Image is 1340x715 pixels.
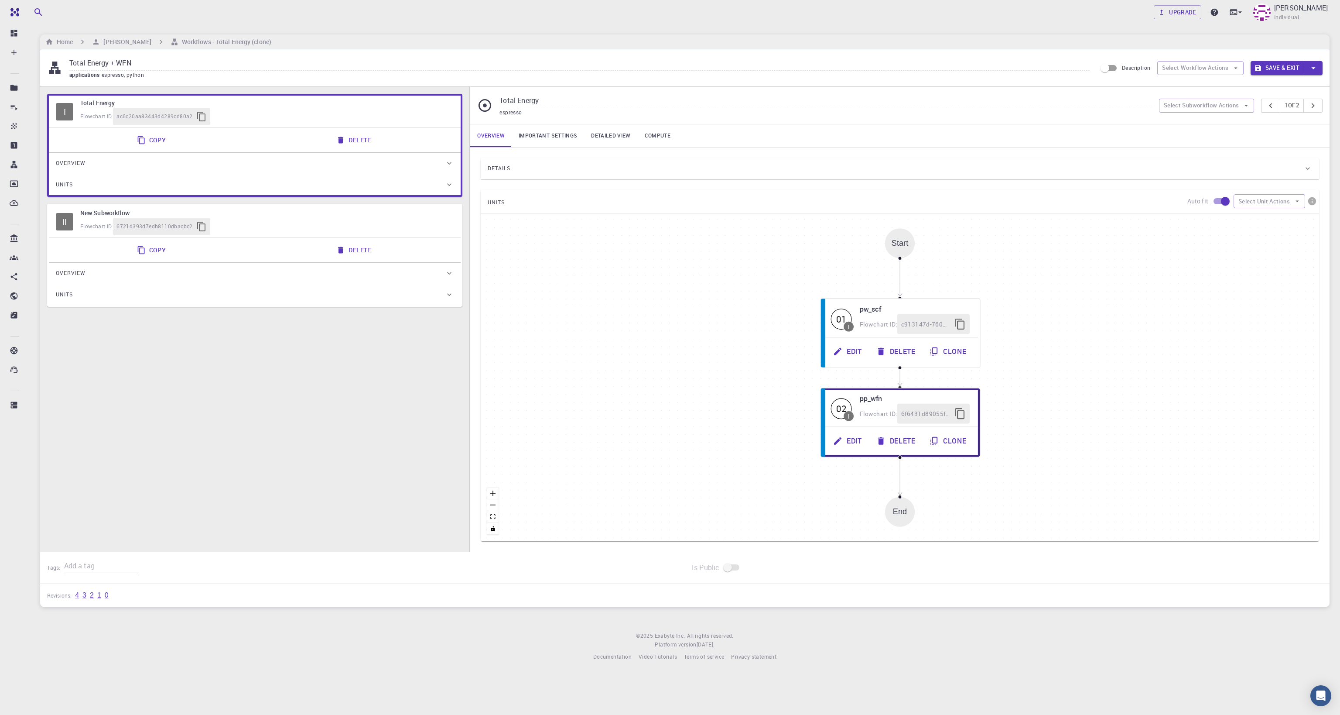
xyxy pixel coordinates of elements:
[655,632,685,640] a: Exabyte Inc.
[512,124,584,147] a: Important settings
[1234,194,1305,208] button: Select Unit Actions
[178,37,271,47] h6: Workflows - Total Energy (clone)
[102,71,147,78] span: espresso, python
[848,323,849,330] div: I
[105,591,109,599] a: 0
[7,8,19,17] img: logo
[892,239,909,248] div: Start
[655,640,696,649] span: Platform version
[470,124,512,147] a: Overview
[870,341,923,361] button: Delete
[49,174,461,195] div: Units
[331,241,378,259] button: Delete
[584,124,637,147] a: Detailed view
[499,109,522,116] span: espresso
[731,653,776,660] span: Privacy statement
[827,431,870,451] button: Edit
[1159,99,1255,113] button: Select Subworkflow Actions
[687,632,734,640] span: All rights reserved.
[901,320,950,330] span: c913147d-760d-496d-93a7-dc0771034d54
[639,653,677,660] span: Video Tutorials
[132,241,173,259] button: Copy
[636,632,654,640] span: © 2025
[90,591,94,599] a: 2
[870,431,923,451] button: Delete
[56,213,73,230] span: Idle
[80,113,113,120] span: Flowchart ID:
[487,499,499,511] button: zoom out
[56,156,85,170] span: Overview
[848,413,849,419] div: I
[684,653,724,660] span: Terms of service
[97,591,101,599] a: 1
[1274,13,1299,22] span: Individual
[1305,194,1319,208] button: info
[901,409,950,419] span: 6f6431d89055f9d1f93c433d
[487,523,499,535] button: toggle interactivity
[481,158,1319,179] div: Details
[831,398,852,419] div: 02
[1251,61,1304,75] button: Save & Exit
[47,591,72,600] h6: Revisions:
[56,213,73,230] div: II
[100,37,151,47] h6: [PERSON_NAME]
[593,653,632,660] span: Documentation
[69,71,102,78] span: applications
[53,37,73,47] h6: Home
[885,497,915,526] div: End
[684,653,724,661] a: Terms of service
[56,266,85,280] span: Overview
[692,562,719,573] span: Is Public
[831,398,852,419] span: Idle
[132,131,173,149] button: Copy
[820,298,980,368] div: 01Ipw_scfFlowchart ID:c913147d-760d-496d-93a7-dc0771034d54EditDeleteClone
[80,208,454,218] h6: New Subworkflow
[64,559,139,573] input: Add a tag
[1274,3,1328,13] p: [PERSON_NAME]
[56,178,73,192] span: Units
[56,103,73,120] span: Idle
[56,103,73,120] div: I
[1280,99,1304,113] button: 1of2
[885,228,915,258] div: Start
[923,341,974,361] button: Clone
[820,388,980,457] div: 02Ipp_wfnFlowchart ID:6f6431d89055f9d1f93c433dEditDeleteClone
[1122,64,1150,71] span: Description
[1253,3,1271,21] img: Saikat Mukhopadhyay
[1261,99,1323,113] div: pager
[488,196,505,210] span: UNITS
[860,303,970,314] h6: pw_scf
[56,288,73,302] span: Units
[655,632,685,639] span: Exabyte Inc.
[18,6,50,14] span: Support
[697,640,715,649] a: [DATE].
[831,309,852,330] span: Idle
[44,37,273,47] nav: breadcrumb
[860,320,897,328] span: Flowchart ID:
[697,641,715,648] span: [DATE] .
[639,653,677,661] a: Video Tutorials
[638,124,677,147] a: Compute
[1157,61,1244,75] button: Select Workflow Actions
[731,653,776,661] a: Privacy statement
[47,560,64,572] h6: Tags:
[488,162,510,175] span: Details
[923,431,974,451] button: Clone
[1187,197,1208,206] p: Auto fit
[893,507,907,516] div: End
[487,488,499,499] button: zoom in
[831,309,852,330] div: 01
[82,591,86,599] a: 3
[593,653,632,661] a: Documentation
[1154,5,1201,19] a: Upgrade
[116,112,193,121] span: ac6c20aa83443d4289cd80a2
[49,284,461,305] div: Units
[1310,685,1331,706] div: Open Intercom Messenger
[49,263,461,284] div: Overview
[75,591,79,599] a: 4
[827,341,870,361] button: Edit
[860,393,970,404] h6: pp_wfn
[487,511,499,523] button: fit view
[860,409,897,417] span: Flowchart ID:
[80,223,113,230] span: Flowchart ID:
